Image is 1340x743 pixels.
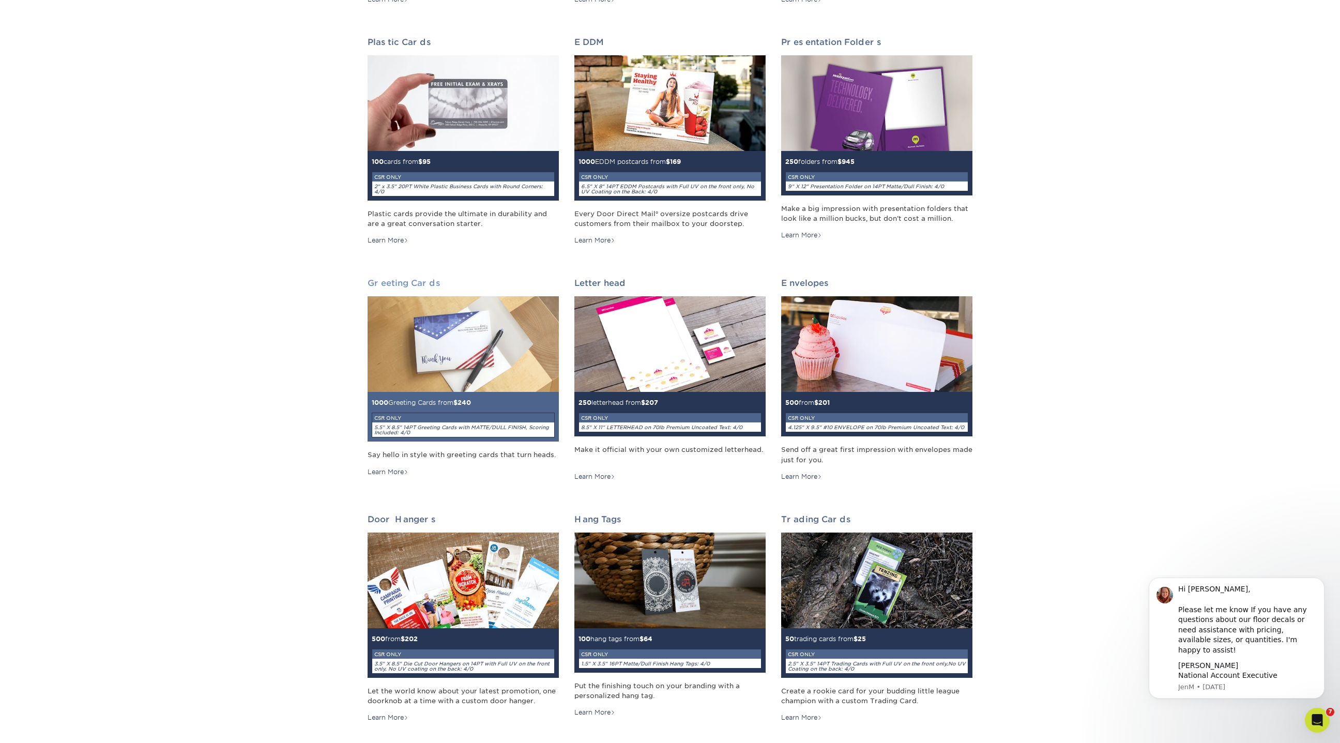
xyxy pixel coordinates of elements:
[781,37,972,240] a: Presentation Folders 250folders from$945CSR ONLY9" X 12" Presentation Folder on 14PT Matte/Dull F...
[574,37,766,246] a: EDDM 1000EDDM postcards from$169CSR ONLY6.5" X 8" 14PT EDDM Postcards with Full UV on the front o...
[781,514,972,723] a: Trading Cards 50trading cards from$25CSR ONLY2.5" X 3.5" 14PT Trading Cards with Full UV on the f...
[574,278,766,288] h2: Letterhead
[372,399,555,437] small: Greeting Cards from
[578,399,591,406] span: 250
[574,55,766,151] img: EDDM
[578,158,595,165] span: 1000
[837,158,842,165] span: $
[1133,575,1340,738] iframe: Intercom notifications message
[785,399,799,406] span: 500
[368,236,408,245] div: Learn More
[1305,708,1330,733] iframe: Intercom live chat
[574,445,766,464] div: Make it official with your own customized letterhead.
[368,55,559,151] img: Plastic Cards
[788,184,944,189] i: 9" X 12" Presentation Folder on 14PT Matte/Dull Finish: 4/0
[781,278,972,288] h2: Envelopes
[781,296,972,392] img: Envelopes
[422,158,431,165] span: 95
[368,37,559,246] a: Plastic Cards 100cards from$95CSR ONLY2" x 3.5" 20PT White Plastic Business Cards with Round Corn...
[368,278,559,288] h2: Greeting Cards
[785,635,794,643] span: 50
[372,635,555,674] small: from
[781,37,972,47] h2: Presentation Folders
[372,158,384,165] span: 100
[785,399,968,432] small: from
[368,209,559,229] div: Plastic cards provide the ultimate in durability and are a great conversation starter.
[641,399,645,406] span: $
[788,415,815,421] small: CSR ONLY
[574,472,615,481] div: Learn More
[788,651,815,657] small: CSR ONLY
[781,713,822,722] div: Learn More
[368,514,559,524] h2: Door Hangers
[574,296,766,392] img: Letterhead
[645,399,658,406] span: 207
[574,209,766,229] div: Every Door Direct Mail® oversize postcards drive customers from their mailbox to your doorstep.
[574,514,766,524] h2: Hang Tags
[578,399,762,432] small: letterhead from
[574,708,615,717] div: Learn More
[581,661,710,666] i: 1.5" X 3.5" 16PT Matte/Dull Finish Hang Tags: 4/0
[788,424,964,430] i: 4.125" X 9.5" #10 ENVELOPE on 70lb Premium Uncoated Text: 4/0
[666,158,670,165] span: $
[781,231,822,240] div: Learn More
[781,204,972,223] div: Make a big impression with presentation folders that look like a million bucks, but don't cost a ...
[372,399,388,406] span: 1000
[374,174,401,180] small: CSR ONLY
[670,158,681,165] span: 169
[574,37,766,47] h2: EDDM
[814,399,818,406] span: $
[574,514,766,718] a: Hang Tags 100hang tags from$64CSR ONLY1.5" X 3.5" 16PT Matte/Dull Finish Hang Tags: 4/0 Put the f...
[368,514,559,723] a: Door Hangers 500from$202CSR ONLY3.5" X 8.5" Die Cut Door Hangers on 14PT with Full UV on the fron...
[578,635,590,643] span: 100
[574,278,766,481] a: Letterhead 250letterhead from$207CSR ONLY8.5" X 11" LETTERHEAD on 70lb Premium Uncoated Text: 4/0...
[374,415,401,421] small: CSR ONLY
[574,533,766,628] img: Hang Tags
[578,635,762,669] small: hang tags from
[639,635,644,643] span: $
[368,296,559,392] img: Greeting Cards
[858,635,866,643] span: 25
[644,635,652,643] span: 64
[374,651,401,657] small: CSR ONLY
[374,184,543,194] i: 2" x 3.5" 20PT White Plastic Business Cards with Round Corners: 4/0
[368,713,408,722] div: Learn More
[368,37,559,47] h2: Plastic Cards
[788,661,966,672] i: 2.5" X 3.5" 14PT Trading Cards with Full UV on the front only,No UV Coating on the back: 4/0
[574,236,615,245] div: Learn More
[785,158,798,165] span: 250
[374,661,550,672] i: 3.5" X 8.5" Die Cut Door Hangers on 14PT with Full UV on the front only, No UV coating on the bac...
[581,174,608,180] small: CSR ONLY
[1326,708,1334,716] span: 7
[368,533,559,628] img: Door Hangers
[788,174,815,180] small: CSR ONLY
[453,399,458,406] span: $
[842,158,855,165] span: 945
[372,635,385,643] span: 500
[581,424,742,430] i: 8.5" X 11" LETTERHEAD on 70lb Premium Uncoated Text: 4/0
[405,635,418,643] span: 202
[781,686,972,706] div: Create a rookie card for your budding little league champion with a custom Trading Card.
[785,635,968,674] small: trading cards from
[578,158,762,196] small: EDDM postcards from
[781,445,972,464] div: Send off a great first impression with envelopes made just for you.
[785,158,968,191] small: folders from
[368,450,559,460] div: Say hello in style with greeting cards that turn heads.
[818,399,830,406] span: 201
[581,415,608,421] small: CSR ONLY
[372,158,555,196] small: cards from
[401,635,405,643] span: $
[781,55,972,151] img: Presentation Folders
[581,651,608,657] small: CSR ONLY
[574,681,766,701] div: Put the finishing touch on your branding with a personalized hang tag.
[581,184,754,194] i: 6.5" X 8" 14PT EDDM Postcards with Full UV on the front only, No UV Coating on the Back: 4/0
[781,472,822,481] div: Learn More
[458,399,471,406] span: 240
[368,686,559,706] div: Let the world know about your latest promotion, one doorknob at a time with a custom door hanger.
[781,514,972,524] h2: Trading Cards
